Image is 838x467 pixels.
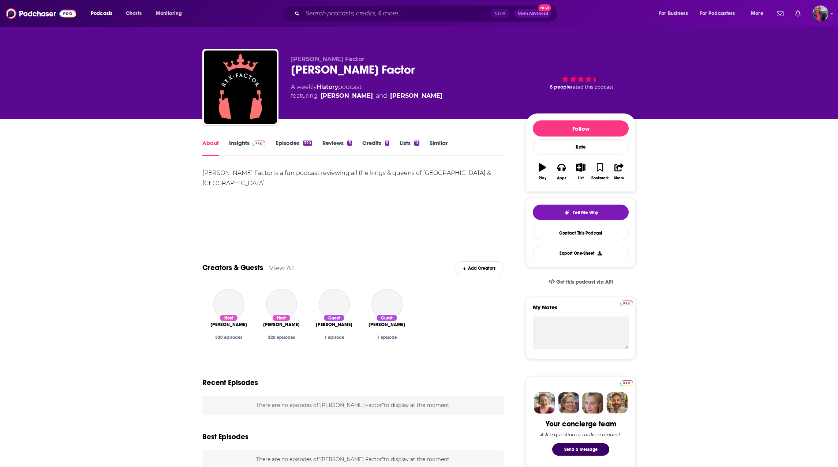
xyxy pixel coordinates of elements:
[269,264,295,272] a: View All
[371,289,403,320] a: Charles Spencer
[774,7,786,20] a: Show notifications dropdown
[557,176,566,180] div: Apps
[620,380,633,386] img: Podchaser Pro
[533,139,629,154] div: Rate
[518,12,548,15] span: Open Advanced
[208,335,249,340] div: 320 episodes
[202,263,263,272] a: Creators & Guests
[202,168,504,188] div: [PERSON_NAME] Factor is a fun podcast reviewing all the kings & queens of [GEOGRAPHIC_DATA] & [GE...
[610,158,629,185] button: Share
[369,322,405,328] span: [PERSON_NAME]
[252,141,265,146] img: Podchaser Pro
[323,314,345,322] div: Guest
[614,176,624,180] div: Share
[620,379,633,386] a: Pro website
[454,261,504,274] div: Add Creators
[229,139,265,156] a: InsightsPodchaser Pro
[91,8,112,19] span: Podcasts
[582,392,603,414] img: Jules Profile
[400,139,419,156] a: Lists11
[369,322,405,328] a: Charles Spencer
[538,4,551,11] span: New
[533,246,629,260] button: Export One-Sheet
[204,51,277,124] img: Rex Factor
[571,158,590,185] button: List
[347,141,352,146] div: 3
[430,139,448,156] a: Similar
[202,432,248,441] h2: Best Episodes
[219,314,238,322] div: Host
[390,91,442,100] a: Ali Hood
[256,402,450,408] span: There are no episodes of "[PERSON_NAME] Factor" to display at the moment.
[540,431,621,437] div: Ask a question or make a request.
[272,314,291,322] div: Host
[546,419,616,429] div: Your concierge team
[291,83,442,100] div: A weekly podcast
[556,279,613,285] span: Get this podcast via API
[533,226,629,240] a: Contact This Podcast
[291,56,364,63] span: [PERSON_NAME] Factor
[534,392,555,414] img: Sydney Profile
[812,5,828,22] span: Logged in as KateFT
[213,289,244,320] a: Ali Hood
[202,378,258,387] h2: Recent Episodes
[620,300,633,306] img: Podchaser Pro
[314,335,355,340] div: 1 episode
[303,8,491,19] input: Search podcasts, credits, & more...
[550,84,571,90] span: 6 people
[558,392,579,414] img: Barbara Profile
[303,141,312,146] div: 320
[564,210,570,216] img: tell me why sparkle
[156,8,182,19] span: Monitoring
[322,139,352,156] a: Reviews3
[533,158,552,185] button: Play
[812,5,828,22] img: User Profile
[591,176,609,180] div: Bookmark
[289,5,565,22] div: Search podcasts, credits, & more...
[573,210,598,216] span: Tell Me Why
[317,83,338,90] a: History
[321,91,373,100] a: Graham Duke
[620,299,633,306] a: Pro website
[256,456,450,463] span: There are no episodes of "[PERSON_NAME] Factor" to display at the moment.
[376,314,398,322] div: Guest
[291,91,442,100] span: featuring
[6,7,76,20] img: Podchaser - Follow, Share and Rate Podcasts
[319,289,350,320] a: Suzannah Lipscomb
[578,176,584,180] div: List
[526,56,636,101] div: 6 peoplerated this podcast
[695,8,746,19] button: open menu
[746,8,772,19] button: open menu
[263,322,300,328] span: [PERSON_NAME]
[276,139,312,156] a: Episodes320
[751,8,763,19] span: More
[210,322,247,328] span: [PERSON_NAME]
[654,8,697,19] button: open menu
[121,8,146,19] a: Charts
[202,139,219,156] a: About
[590,158,609,185] button: Bookmark
[261,335,302,340] div: 320 episodes
[606,392,628,414] img: Jon Profile
[362,139,389,156] a: Credits5
[552,158,571,185] button: Apps
[366,335,407,340] div: 1 episode
[571,84,613,90] span: rated this podcast
[659,8,688,19] span: For Business
[533,304,629,317] label: My Notes
[812,5,828,22] button: Show profile menu
[539,176,546,180] div: Play
[700,8,735,19] span: For Podcasters
[126,8,142,19] span: Charts
[515,9,551,18] button: Open AdvancedNew
[151,8,191,19] button: open menu
[533,205,629,220] button: tell me why sparkleTell Me Why
[385,141,389,146] div: 5
[86,8,122,19] button: open menu
[552,443,609,456] button: Send a message
[210,322,247,328] a: Ali Hood
[533,120,629,137] button: Follow
[376,91,387,100] span: and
